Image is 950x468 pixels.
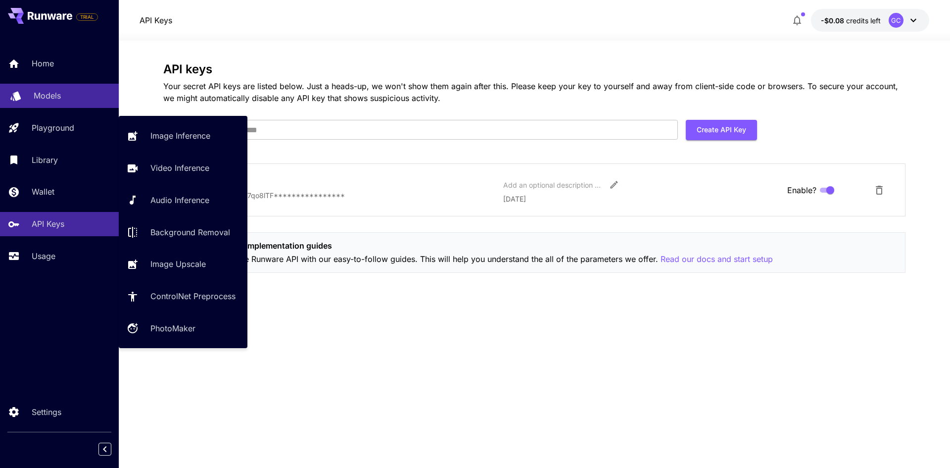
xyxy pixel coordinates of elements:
[32,57,54,69] p: Home
[150,258,206,270] p: Image Upscale
[846,16,881,25] span: credits left
[119,124,247,148] a: Image Inference
[503,194,779,204] p: [DATE]
[605,176,623,194] button: Edit
[190,240,773,252] p: Check out our implementation guides
[32,406,61,418] p: Settings
[686,120,757,140] button: Create API Key
[119,220,247,244] a: Background Removal
[211,180,310,190] div: vévs
[503,180,602,190] div: Add an optional description or comment
[811,9,929,32] button: -$0.08
[32,250,55,262] p: Usage
[32,122,74,134] p: Playground
[163,80,905,104] p: Your secret API keys are listed below. Just a heads-up, we won't show them again after this. Plea...
[32,154,58,166] p: Library
[190,253,773,265] p: Get to know the Runware API with our easy-to-follow guides. This will help you understand the all...
[32,218,64,230] p: API Keys
[787,184,816,196] span: Enable?
[821,16,846,25] span: -$0.08
[119,284,247,309] a: ControlNet Preprocess
[119,188,247,212] a: Audio Inference
[150,194,209,206] p: Audio Inference
[140,14,172,26] p: API Keys
[150,290,236,302] p: ControlNet Preprocess
[869,180,889,200] button: Delete API Key
[889,13,903,28] div: GC
[119,156,247,180] a: Video Inference
[150,226,230,238] p: Background Removal
[150,322,195,334] p: PhotoMaker
[170,115,213,124] label: API key name
[106,440,119,458] div: Collapse sidebar
[119,316,247,341] a: PhotoMaker
[76,11,98,23] span: Add your payment card to enable full platform functionality.
[821,15,881,26] div: -$0.08
[140,14,172,26] nav: breadcrumb
[119,252,247,276] a: Image Upscale
[661,253,773,265] p: Read our docs and start setup
[32,186,54,198] p: Wallet
[77,13,97,21] span: TRIAL
[150,130,210,142] p: Image Inference
[163,62,905,76] h3: API keys
[150,162,209,174] p: Video Inference
[98,443,111,456] button: Collapse sidebar
[34,90,61,102] p: Models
